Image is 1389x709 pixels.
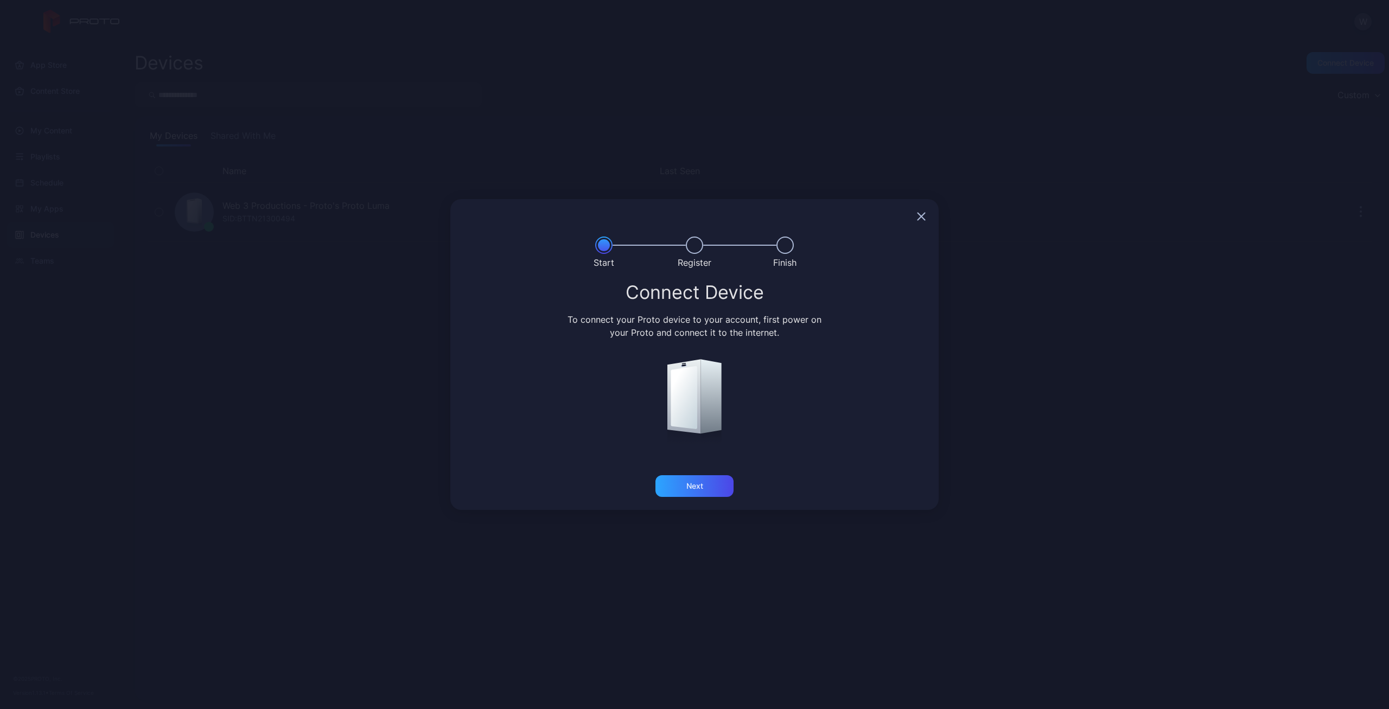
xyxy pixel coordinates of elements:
[773,256,797,269] div: Finish
[678,256,711,269] div: Register
[566,313,824,339] div: To connect your Proto device to your account, first power on your Proto and connect it to the int...
[655,475,734,497] button: Next
[463,283,926,302] div: Connect Device
[686,482,703,490] div: Next
[594,256,614,269] div: Start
